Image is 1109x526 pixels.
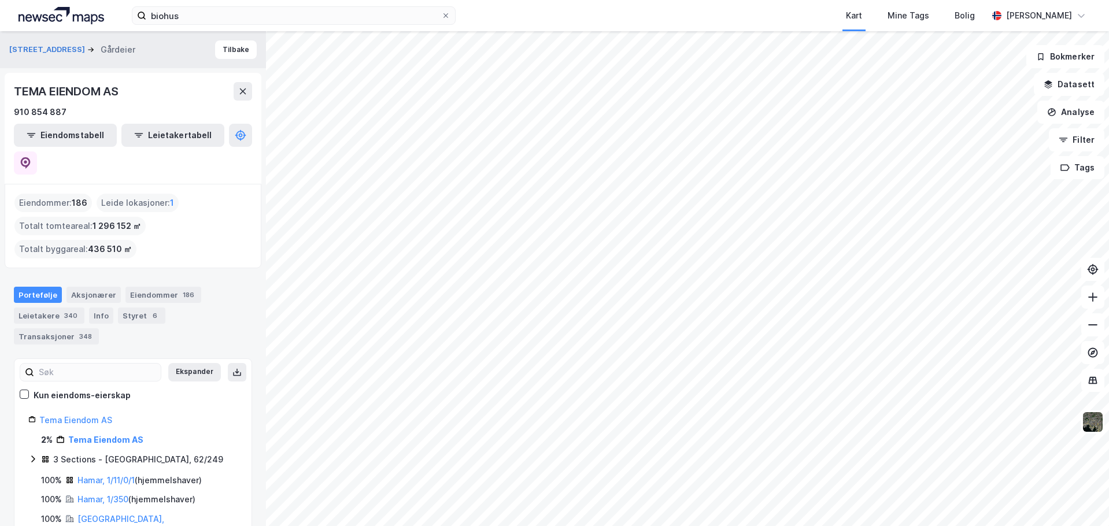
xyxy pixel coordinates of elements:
img: 9k= [1082,411,1104,433]
span: 1 [170,196,174,210]
div: Mine Tags [888,9,929,23]
button: Tilbake [215,40,257,59]
div: ( hjemmelshaver ) [77,473,202,487]
a: Hamar, 1/350 [77,494,128,504]
div: 348 [77,331,94,342]
div: 186 [180,289,197,301]
div: 3 Sections - [GEOGRAPHIC_DATA], 62/249 [53,453,223,466]
button: Analyse [1037,101,1104,124]
div: Portefølje [14,287,62,303]
div: Totalt byggareal : [14,240,136,258]
iframe: Chat Widget [1051,471,1109,526]
div: TEMA EIENDOM AS [14,82,121,101]
a: Hamar, 1/11/0/1 [77,475,135,485]
div: Leide lokasjoner : [97,194,179,212]
div: Transaksjoner [14,328,99,345]
div: 100% [41,512,62,526]
div: Gårdeier [101,43,135,57]
input: Søk på adresse, matrikkel, gårdeiere, leietakere eller personer [146,7,441,24]
input: Søk [34,364,161,381]
div: 2% [41,433,53,447]
a: Tema Eiendom AS [68,435,143,444]
div: 910 854 887 [14,105,66,119]
div: Styret [118,308,165,324]
span: 1 296 152 ㎡ [93,219,141,233]
div: Aksjonærer [66,287,121,303]
div: 100% [41,473,62,487]
div: Totalt tomteareal : [14,217,146,235]
div: ( hjemmelshaver ) [77,492,195,506]
a: Tema Eiendom AS [39,415,112,425]
div: Info [89,308,113,324]
img: logo.a4113a55bc3d86da70a041830d287a7e.svg [19,7,104,24]
button: Filter [1049,128,1104,151]
div: Kun eiendoms-eierskap [34,388,131,402]
button: Leietakertabell [121,124,224,147]
span: 436 510 ㎡ [88,242,132,256]
div: Bolig [955,9,975,23]
span: 186 [72,196,87,210]
button: Ekspander [168,363,221,381]
div: Kart [846,9,862,23]
div: 340 [62,310,80,321]
button: Tags [1051,156,1104,179]
div: 100% [41,492,62,506]
div: 6 [149,310,161,321]
div: Eiendommer [125,287,201,303]
button: [STREET_ADDRESS] [9,44,87,55]
div: Eiendommer : [14,194,92,212]
button: Datasett [1034,73,1104,96]
button: Bokmerker [1026,45,1104,68]
div: Leietakere [14,308,84,324]
div: [PERSON_NAME] [1006,9,1072,23]
button: Eiendomstabell [14,124,117,147]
